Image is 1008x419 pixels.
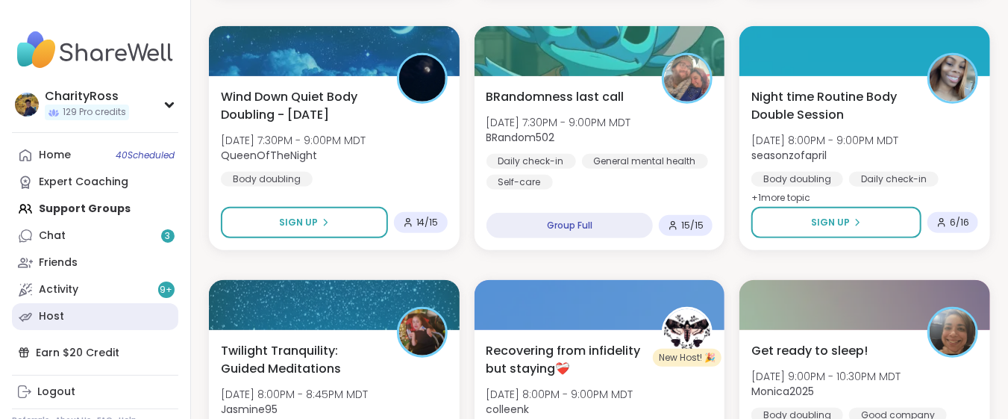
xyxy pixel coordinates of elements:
[811,216,850,229] span: Sign Up
[39,255,78,270] div: Friends
[486,88,624,106] span: BRandomness last call
[930,309,976,356] img: Monica2025
[37,385,75,400] div: Logout
[12,303,178,330] a: Host
[63,106,126,119] span: 129 Pro credits
[221,387,368,402] span: [DATE] 8:00PM - 8:45PM MDT
[221,88,381,124] span: Wind Down Quiet Body Doubling - [DATE]
[751,384,814,399] b: Monica2025
[486,342,646,378] span: Recovering from infidelity but staying❤️‍🩹
[664,55,710,102] img: BRandom502
[221,133,366,148] span: [DATE] 7:30PM - 9:00PM MDT
[486,387,633,402] span: [DATE] 8:00PM - 9:00PM MDT
[582,154,708,169] div: General mental health
[486,175,553,190] div: Self-care
[160,284,173,297] span: 9 +
[751,369,901,384] span: [DATE] 9:00PM - 10:30PM MDT
[486,130,555,145] b: BRandom502
[221,402,278,417] b: Jasmine95
[950,217,969,229] span: 6 / 16
[12,142,178,169] a: Home40Scheduled
[399,55,445,102] img: QueenOfTheNight
[116,149,175,161] span: 40 Scheduled
[486,115,631,130] span: [DATE] 7:30PM - 9:00PM MDT
[39,229,66,243] div: Chat
[751,148,827,163] b: seasonzofapril
[221,172,313,187] div: Body doubling
[486,154,576,169] div: Daily check-in
[12,339,178,366] div: Earn $20 Credit
[45,88,129,105] div: CharityRoss
[39,309,64,324] div: Host
[751,88,911,124] span: Night time Routine Body Double Session
[399,309,445,356] img: Jasmine95
[39,175,128,190] div: Expert Coaching
[15,93,39,117] img: CharityRoss
[849,172,939,187] div: Daily check-in
[751,172,843,187] div: Body doubling
[221,342,381,378] span: Twilight Tranquility: Guided Meditations
[653,349,721,367] div: New Host! 🎉
[39,282,78,297] div: Activity
[486,213,654,238] div: Group Full
[416,217,439,229] span: 14 / 15
[930,55,976,102] img: seasonzofapril
[12,169,178,196] a: Expert Coaching
[39,148,71,163] div: Home
[166,230,171,243] span: 3
[751,342,868,360] span: Get ready to sleep!
[279,216,318,229] span: Sign Up
[221,207,388,238] button: Sign Up
[751,207,921,238] button: Sign Up
[664,309,710,356] img: colleenk
[12,379,178,406] a: Logout
[486,402,530,417] b: colleenk
[12,249,178,276] a: Friends
[12,24,178,76] img: ShareWell Nav Logo
[12,276,178,303] a: Activity9+
[221,148,317,163] b: QueenOfTheNight
[751,133,898,148] span: [DATE] 8:00PM - 9:00PM MDT
[12,223,178,249] a: Chat3
[681,220,704,232] span: 15 / 15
